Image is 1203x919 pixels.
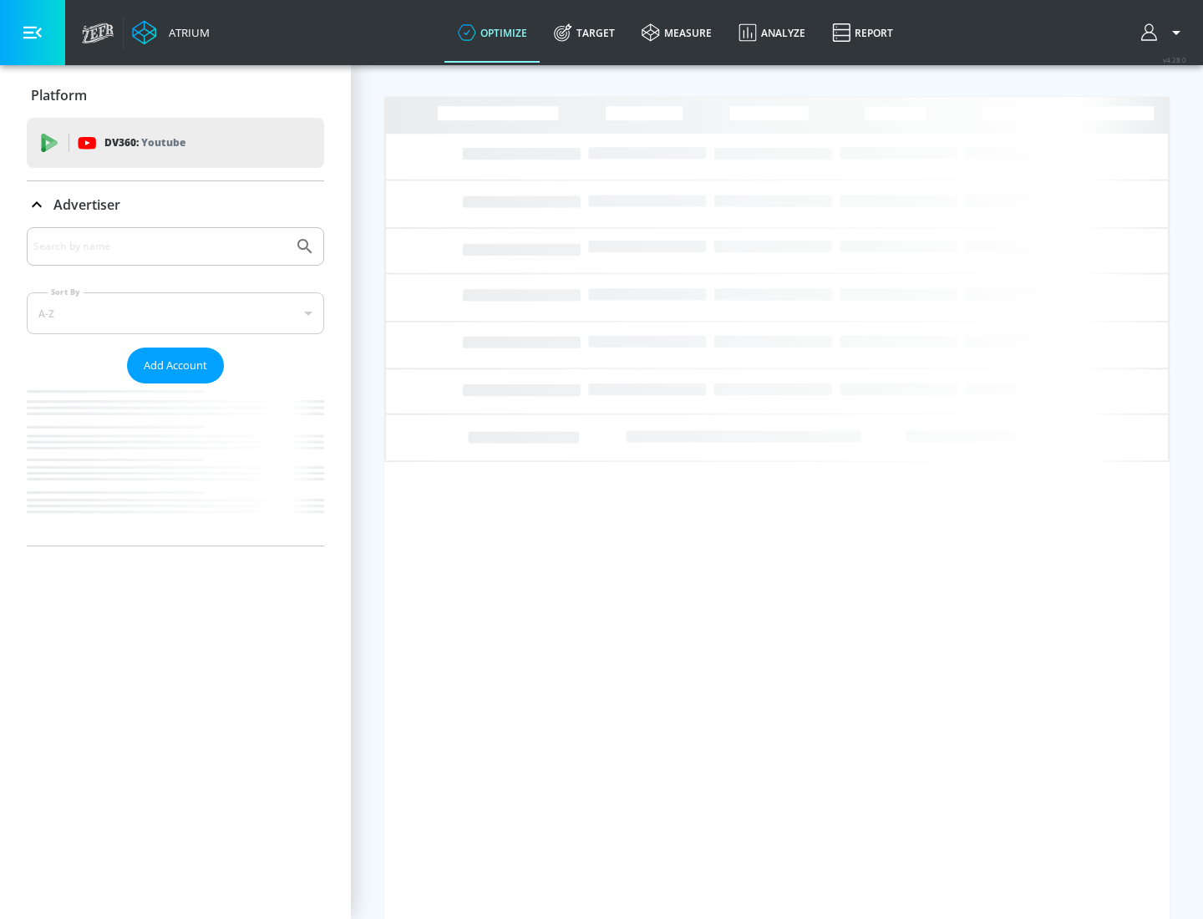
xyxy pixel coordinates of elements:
div: Atrium [162,25,210,40]
p: Youtube [141,134,185,151]
nav: list of Advertiser [27,383,324,546]
a: measure [628,3,725,63]
p: Platform [31,86,87,104]
p: Advertiser [53,195,120,214]
input: Search by name [33,236,287,257]
div: Platform [27,72,324,119]
button: Add Account [127,348,224,383]
p: DV360: [104,134,185,152]
a: Report [819,3,906,63]
a: Atrium [132,20,210,45]
span: v 4.28.0 [1163,55,1186,64]
label: Sort By [48,287,84,297]
div: Advertiser [27,227,324,546]
span: Add Account [144,356,207,375]
a: Analyze [725,3,819,63]
div: A-Z [27,292,324,334]
div: DV360: Youtube [27,118,324,168]
div: Advertiser [27,181,324,228]
a: Target [541,3,628,63]
a: optimize [444,3,541,63]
